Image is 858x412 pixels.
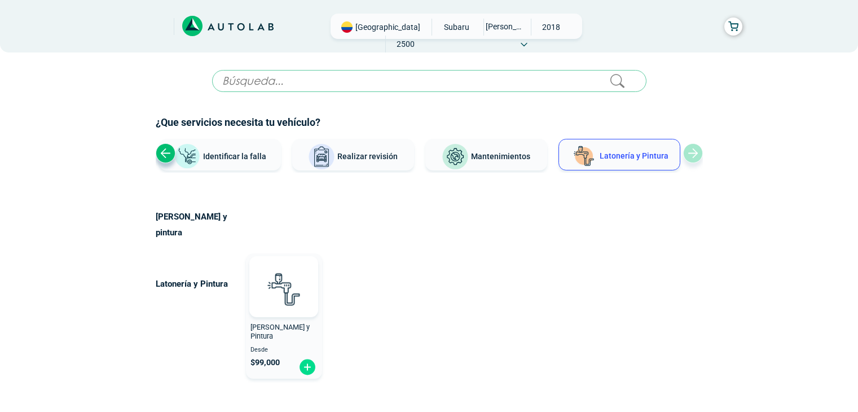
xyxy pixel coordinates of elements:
span: Desde [250,347,318,354]
img: fi_plus-circle2.svg [298,358,316,376]
p: [PERSON_NAME] y pintura [156,209,243,240]
img: Mantenimientos [442,143,469,170]
img: Identificar la falla [174,143,201,170]
img: latoneria_y_pintura-v3.svg [259,264,309,314]
span: 2018 [531,19,571,36]
span: [PERSON_NAME] y Pintura [250,323,310,341]
p: Latonería y Pintura [156,276,243,292]
span: 2500 [386,36,426,52]
img: Flag of COLOMBIA [341,21,353,33]
span: SUBARU [437,19,477,36]
button: Mantenimientos [425,139,547,170]
div: Previous slide [156,143,175,163]
span: [PERSON_NAME] [484,19,524,34]
input: Búsqueda... [212,70,646,92]
span: Mantenimientos [471,152,530,161]
span: Latonería y Pintura [600,151,668,160]
span: Identificar la falla [203,151,266,160]
span: [GEOGRAPHIC_DATA] [355,21,420,33]
h2: ¿Que servicios necesita tu vehículo? [156,115,703,130]
span: Realizar revisión [337,152,398,161]
img: AD0BCuuxAAAAAElFTkSuQmCC [267,258,301,292]
button: Identificar la falla [159,139,281,170]
button: Latonería y Pintura [558,139,680,170]
span: $ 99,000 [250,358,280,367]
img: Realizar revisión [308,143,335,170]
img: Latonería y Pintura [570,143,597,170]
button: [PERSON_NAME] y Pintura Desde $99,000 [246,253,322,379]
button: Realizar revisión [292,139,414,170]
